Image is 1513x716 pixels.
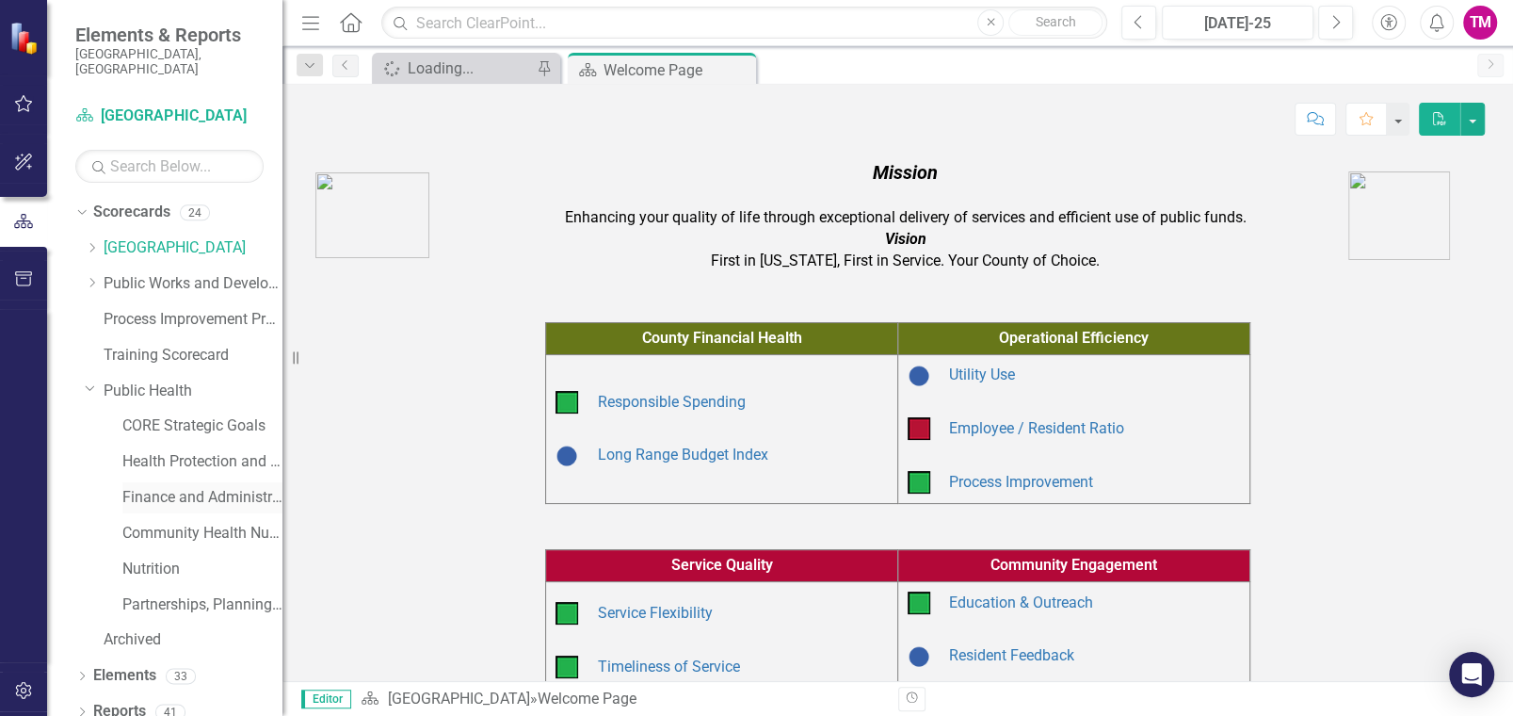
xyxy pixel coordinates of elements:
img: On Target [908,471,930,494]
a: Utility Use [949,366,1015,383]
a: Process Improvement Program [104,309,282,331]
span: County Financial Health [642,329,802,347]
span: Service Quality [671,556,773,574]
img: ClearPoint Strategy [8,20,43,55]
img: Baselining [555,445,578,467]
img: On Target [555,602,578,625]
span: Elements & Reports [75,24,264,46]
a: Nutrition [122,559,282,580]
a: Employee / Resident Ratio [949,419,1124,437]
img: Below Plan [908,417,930,440]
img: On Target [555,391,578,414]
a: CORE Strategic Goals [122,415,282,437]
div: 33 [166,668,196,684]
a: Elements [93,665,156,687]
td: Enhancing your quality of life through exceptional delivery of services and efficient use of publ... [467,155,1344,277]
img: On Target [908,592,930,614]
a: Service Flexibility [597,604,712,622]
a: [GEOGRAPHIC_DATA] [104,237,282,259]
em: Vision [885,230,926,248]
a: Resident Feedback [949,646,1074,664]
a: Health Protection and Response [122,451,282,473]
img: AC_Logo.png [315,172,429,258]
a: Long Range Budget Index [597,446,767,464]
a: Education & Outreach [949,594,1093,611]
div: 24 [180,204,210,220]
button: Search [1008,9,1103,36]
img: Baselining [908,645,930,668]
img: On Target [555,656,578,678]
a: Loading... [377,57,532,80]
a: [GEOGRAPHIC_DATA] [75,106,264,127]
a: Responsible Spending [597,393,745,411]
span: Editor [301,690,351,708]
a: Archived [104,629,282,651]
button: TM [1463,6,1497,40]
input: Search Below... [75,150,264,183]
a: Public Health [104,381,282,402]
div: Loading... [408,57,532,80]
a: Finance and Administration [122,487,282,509]
a: Process Improvement [949,473,1093,491]
div: » [361,689,883,710]
small: [GEOGRAPHIC_DATA], [GEOGRAPHIC_DATA] [75,46,264,77]
button: [DATE]-25 [1162,6,1313,40]
em: Mission [873,161,938,184]
img: Baselining [908,365,930,387]
input: Search ClearPoint... [381,7,1107,40]
div: Welcome Page [604,58,751,82]
a: Partnerships, Planning, and Community Health Promotions [122,594,282,616]
a: [GEOGRAPHIC_DATA] [387,690,529,708]
a: Training Scorecard [104,345,282,366]
span: Community Engagement [990,556,1157,574]
div: Welcome Page [537,690,636,708]
a: Timeliness of Service [597,658,739,675]
span: Search [1036,14,1076,29]
img: AA%20logo.png [1348,171,1450,260]
a: Community Health Nursing [122,523,282,545]
span: Operational Efficiency [999,329,1148,347]
div: [DATE]-25 [1168,12,1307,35]
div: Open Intercom Messenger [1449,652,1494,697]
a: Public Works and Development [104,273,282,295]
a: Scorecards [93,202,170,223]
